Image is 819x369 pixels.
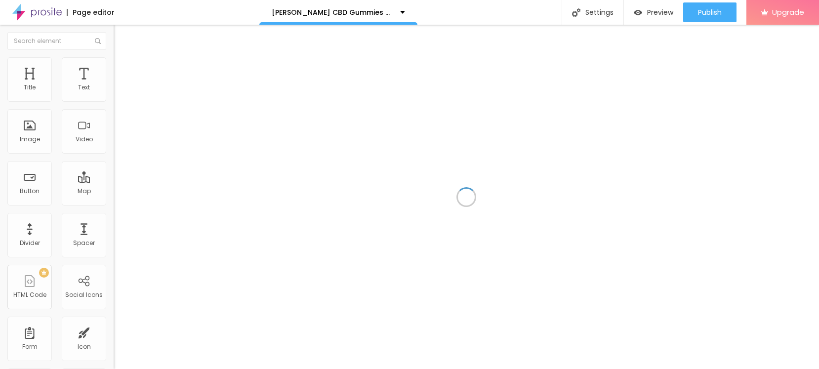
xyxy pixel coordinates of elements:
div: Video [76,136,93,143]
div: Text [78,84,90,91]
button: Publish [683,2,737,22]
img: Icone [572,8,580,17]
div: Image [20,136,40,143]
div: Divider [20,240,40,246]
div: HTML Code [13,291,46,298]
span: Preview [647,8,673,16]
button: Preview [624,2,683,22]
div: Button [20,188,40,195]
div: Icon [78,343,91,350]
p: [PERSON_NAME] CBD Gummies [GEOGRAPHIC_DATA] [272,9,393,16]
div: Title [24,84,36,91]
div: Page editor [67,9,115,16]
div: Form [22,343,38,350]
div: Spacer [73,240,95,246]
div: Map [78,188,91,195]
span: Publish [698,8,722,16]
img: Icone [95,38,101,44]
img: view-1.svg [634,8,642,17]
div: Social Icons [65,291,103,298]
span: Upgrade [772,8,804,16]
input: Search element [7,32,106,50]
